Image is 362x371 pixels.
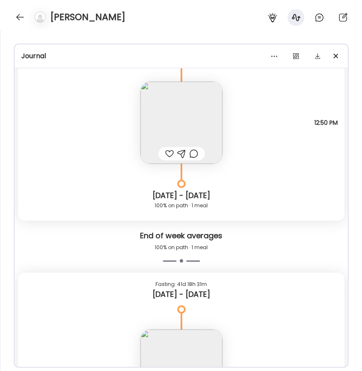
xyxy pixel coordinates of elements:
div: Journal [21,51,341,61]
div: 100% on path · 1 meal [21,242,341,252]
div: Fasting: 41d 18h 31m [25,279,338,289]
h4: [PERSON_NAME] [50,10,125,24]
div: [DATE] - [DATE] [25,289,338,299]
span: 12:50 PM [314,119,338,126]
img: bg-avatar-default.svg [34,11,46,23]
div: End of week averages [21,231,341,242]
img: images%2F0iBkyPdDjEhjID8uH1as7xclV7V2%2FRGYKX4uR2zGOkfQtXI8M%2FNV9znSrmEj7PAQe3X4A7_240 [140,82,222,164]
div: 100% on path · 1 meal [25,201,338,211]
div: [DATE] - [DATE] [25,191,338,201]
